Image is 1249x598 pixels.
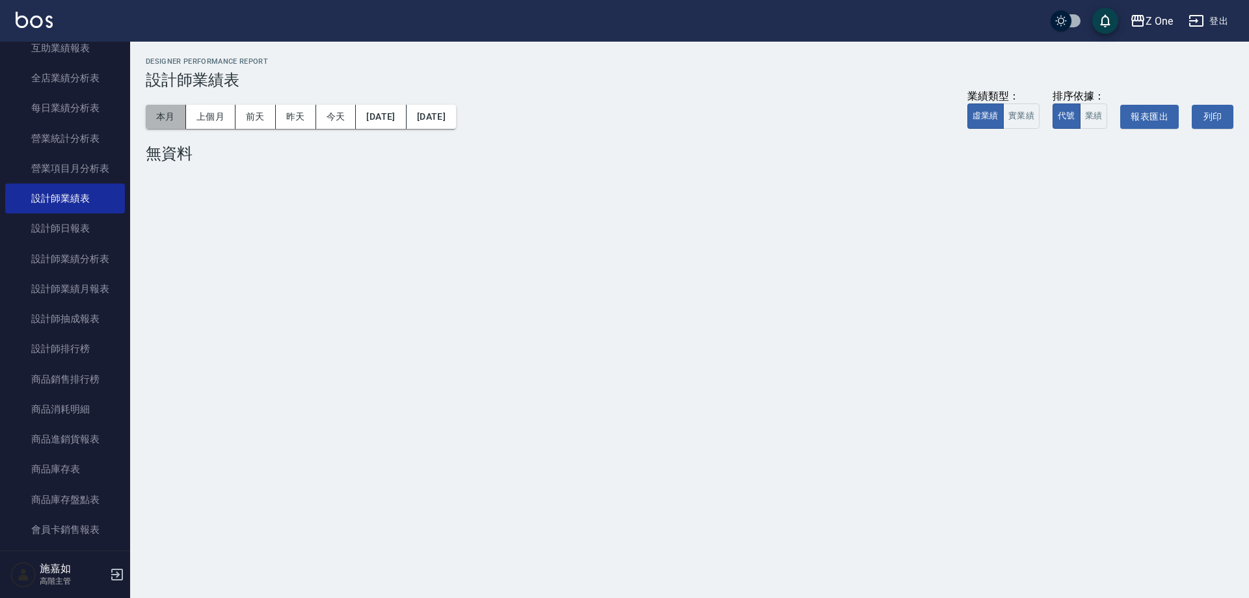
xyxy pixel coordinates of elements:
button: save [1092,8,1118,34]
div: 業績類型： [967,90,1040,103]
div: 排序依據： [1053,90,1108,103]
a: 全店業績分析表 [5,63,125,93]
h3: 設計師業績表 [146,71,1233,89]
a: 每日業績分析表 [5,93,125,123]
p: 高階主管 [40,575,106,587]
a: 服務扣項明細表 [5,545,125,575]
a: 商品庫存表 [5,454,125,484]
a: 設計師業績分析表 [5,244,125,274]
div: Z One [1146,13,1173,29]
button: [DATE] [356,105,406,129]
a: 互助業績報表 [5,33,125,63]
img: Person [10,562,36,588]
img: Logo [16,12,53,28]
button: 本月 [146,105,186,129]
a: 設計師業績表 [5,183,125,213]
button: 今天 [316,105,356,129]
button: 昨天 [276,105,316,129]
button: 登出 [1183,9,1233,33]
a: 商品庫存盤點表 [5,485,125,515]
a: 會員卡銷售報表 [5,515,125,545]
button: 上個月 [186,105,235,129]
button: 虛業績 [967,103,1004,129]
button: 代號 [1053,103,1081,129]
h2: Designer Performance Report [146,57,1233,66]
button: Z One [1125,8,1178,34]
a: 設計師日報表 [5,213,125,243]
button: 實業績 [1003,103,1040,129]
h5: 施嘉如 [40,562,106,575]
button: 前天 [235,105,276,129]
a: 設計師抽成報表 [5,304,125,334]
button: 列印 [1192,105,1233,129]
button: 業績 [1080,103,1108,129]
a: 營業統計分析表 [5,124,125,154]
a: 設計師排行榜 [5,334,125,364]
div: 無資料 [146,144,1233,163]
a: 商品銷售排行榜 [5,364,125,394]
a: 商品進銷貨報表 [5,424,125,454]
a: 設計師業績月報表 [5,274,125,304]
a: 商品消耗明細 [5,394,125,424]
button: [DATE] [407,105,456,129]
button: 報表匯出 [1120,105,1179,129]
a: 營業項目月分析表 [5,154,125,183]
